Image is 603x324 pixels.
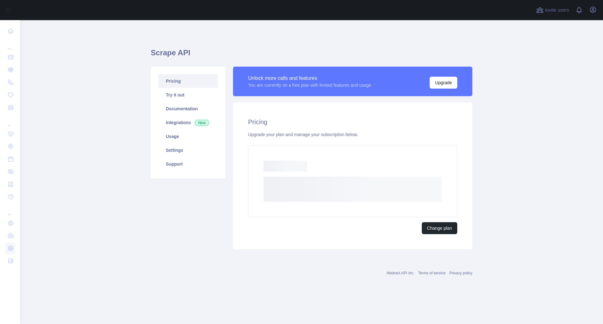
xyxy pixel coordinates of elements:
[449,271,472,275] a: Privacy policy
[158,116,218,129] a: Integrations New
[5,38,15,50] div: ...
[158,88,218,102] a: Try it out
[158,102,218,116] a: Documentation
[535,5,570,15] button: Invite users
[387,271,415,275] a: Abstract API Inc.
[248,131,457,138] div: Upgrade your plan and manage your subscription below.
[248,118,457,126] h2: Pricing
[158,143,218,157] a: Settings
[248,74,371,82] div: Unlock more calls and features
[5,114,15,127] div: ...
[151,48,472,63] h1: Scrape API
[195,120,209,126] span: New
[5,204,15,216] div: ...
[418,271,445,275] a: Terms of service
[248,82,371,88] div: You are currently on a free plan with limited features and usage
[422,222,457,234] button: Change plan
[158,74,218,88] a: Pricing
[545,7,569,14] span: Invite users
[158,129,218,143] a: Usage
[430,77,457,89] button: Upgrade
[158,157,218,171] a: Support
